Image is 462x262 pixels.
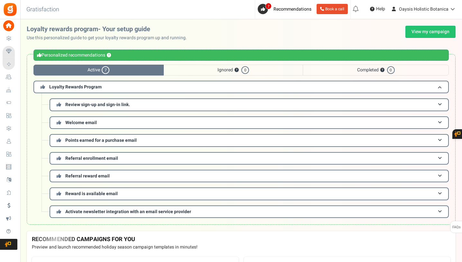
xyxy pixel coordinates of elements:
p: Use this personalized guide to get your loyalty rewards program up and running. [27,35,192,41]
a: View my campaign [405,26,456,38]
h2: Loyalty rewards program- Your setup guide [27,26,192,33]
span: Loyalty Rewards Program [49,84,102,90]
span: FAQs [452,221,461,233]
span: 0 [241,66,249,74]
img: Gratisfaction [3,2,17,17]
span: Recommendations [273,6,311,13]
span: Active [33,65,164,76]
span: Points earned for a purchase email [65,137,137,144]
span: Review sign-up and sign-in link. [65,101,130,108]
span: Welcome email [65,119,97,126]
span: Activate newsletter integration with an email service provider [65,208,191,215]
span: Completed [303,65,449,76]
p: Preview and launch recommended holiday season campaign templates in minutes! [32,244,450,250]
span: Ignored [164,65,303,76]
span: Oaysis Holistic Botanica [399,6,448,13]
span: Reward is available email [65,190,118,197]
span: Referral enrollment email [65,155,118,162]
button: ? [380,68,384,72]
button: ? [107,53,111,58]
a: Book a call [317,4,348,14]
span: 0 [387,66,395,74]
button: ? [235,68,239,72]
span: 7 [265,3,272,9]
span: 7 [102,66,109,74]
a: 7 Recommendations [258,4,314,14]
div: Personalized recommendations [33,50,449,61]
a: Help [367,4,388,14]
span: Help [374,6,385,12]
h3: Gratisfaction [19,3,66,16]
h4: RECOMMENDED CAMPAIGNS FOR YOU [32,236,450,243]
span: Referral reward email [65,173,110,179]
